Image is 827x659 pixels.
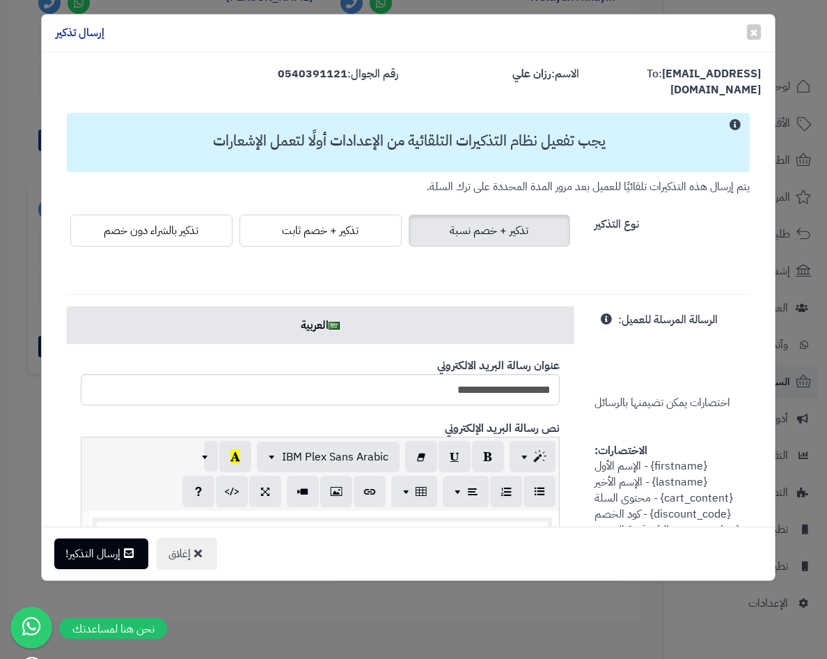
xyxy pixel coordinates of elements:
[427,178,750,195] small: يتم إرسال هذه التذكيرات تلقائيًا للعميل بعد مرور المدة المحددة على ترك السلة.
[662,65,761,98] strong: [EMAIL_ADDRESS][DOMAIN_NAME]
[282,449,388,465] span: IBM Plex Sans Arabic
[54,538,148,569] button: إرسال التذكير!
[512,65,551,82] strong: رزان علي
[157,538,217,570] button: إغلاق
[282,222,359,239] span: تذكير + خصم ثابت
[67,307,574,344] a: العربية
[56,25,104,41] h4: إرسال تذكير
[600,66,761,98] label: To:
[278,65,347,82] strong: 0540391121
[450,222,528,239] span: تذكير + خصم نسبة
[445,420,560,437] b: نص رسالة البريد الإلكتروني
[594,311,747,602] span: اختصارات يمكن تضيمنها بالرسائل {firstname} - الإسم الأول {lastname} - الإسم الأخير {cart_content}...
[618,307,718,328] label: الرسالة المرسلة للعميل:
[74,133,745,149] h3: يجب تفعيل نظام التذكيرات التلقائية من الإعدادات أولًا لتعمل الإشعارات
[437,357,560,374] b: عنوان رسالة البريد الالكتروني
[104,222,198,239] span: تذكير بالشراء دون خصم
[278,66,398,82] label: رقم الجوال:
[512,66,579,82] label: الاسم:
[594,211,639,233] label: نوع التذكير
[750,22,758,42] span: ×
[329,322,340,329] img: ar.png
[594,442,647,459] strong: الاختصارات:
